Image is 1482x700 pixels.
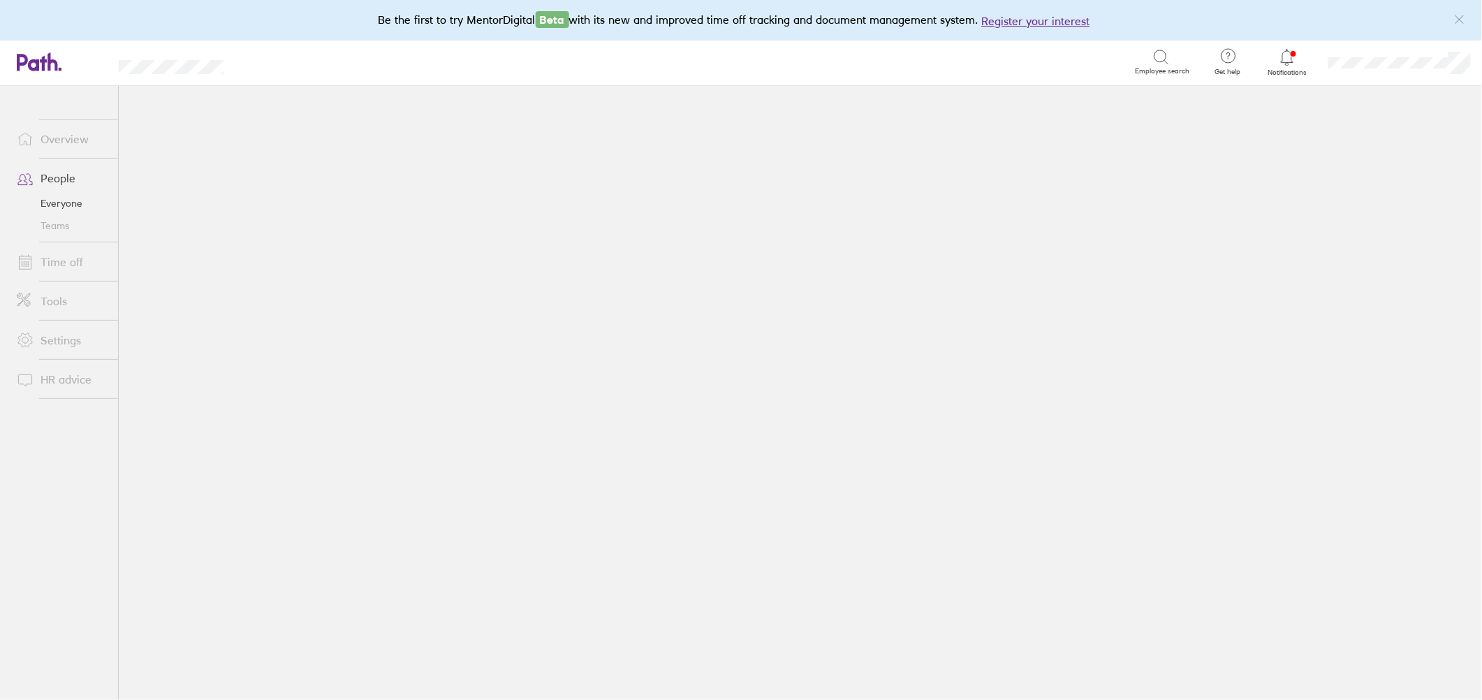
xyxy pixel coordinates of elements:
[261,55,297,68] div: Search
[1265,48,1310,77] a: Notifications
[982,13,1090,29] button: Register your interest
[536,11,569,28] span: Beta
[379,11,1104,29] div: Be the first to try MentorDigital with its new and improved time off tracking and document manage...
[6,287,118,315] a: Tools
[6,164,118,192] a: People
[6,365,118,393] a: HR advice
[6,192,118,214] a: Everyone
[6,248,118,276] a: Time off
[1136,67,1190,75] span: Employee search
[6,125,118,153] a: Overview
[1265,68,1310,77] span: Notifications
[1205,68,1251,76] span: Get help
[6,326,118,354] a: Settings
[6,214,118,237] a: Teams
